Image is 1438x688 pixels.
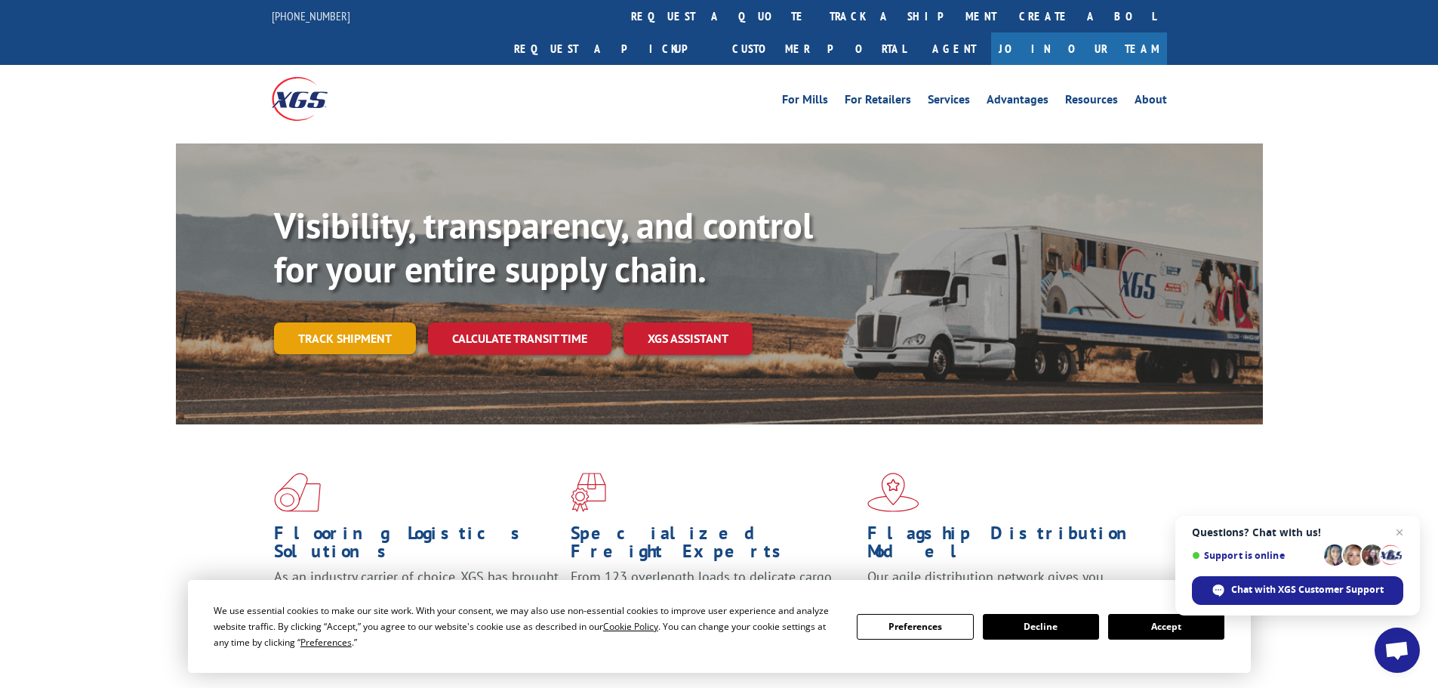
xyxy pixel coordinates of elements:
img: xgs-icon-focused-on-flooring-red [571,473,606,512]
h1: Flagship Distribution Model [867,524,1153,568]
span: Support is online [1192,550,1319,561]
span: Chat with XGS Customer Support [1231,583,1384,597]
button: Preferences [857,614,973,640]
span: Preferences [300,636,352,649]
a: [PHONE_NUMBER] [272,8,350,23]
h1: Specialized Freight Experts [571,524,856,568]
span: As an industry carrier of choice, XGS has brought innovation and dedication to flooring logistics... [274,568,559,622]
b: Visibility, transparency, and control for your entire supply chain. [274,202,813,292]
img: xgs-icon-flagship-distribution-model-red [867,473,919,512]
a: Request a pickup [503,32,721,65]
div: Open chat [1375,628,1420,673]
span: Cookie Policy [603,620,658,633]
span: Our agile distribution network gives you nationwide inventory management on demand. [867,568,1145,603]
p: From 123 overlength loads to delicate cargo, our experienced staff knows the best way to move you... [571,568,856,635]
span: Questions? Chat with us! [1192,526,1403,538]
a: Customer Portal [721,32,917,65]
span: Close chat [1390,523,1409,541]
div: Cookie Consent Prompt [188,580,1251,673]
div: Chat with XGS Customer Support [1192,576,1403,605]
button: Decline [983,614,1099,640]
a: Advantages [987,94,1048,110]
a: For Retailers [845,94,911,110]
a: For Mills [782,94,828,110]
a: Resources [1065,94,1118,110]
img: xgs-icon-total-supply-chain-intelligence-red [274,473,321,512]
a: Calculate transit time [428,322,611,355]
h1: Flooring Logistics Solutions [274,524,559,568]
a: Agent [917,32,991,65]
a: Services [928,94,970,110]
a: Join Our Team [991,32,1167,65]
a: XGS ASSISTANT [624,322,753,355]
a: About [1135,94,1167,110]
button: Accept [1108,614,1224,640]
div: We use essential cookies to make our site work. With your consent, we may also use non-essential ... [214,603,839,650]
a: Track shipment [274,322,416,354]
